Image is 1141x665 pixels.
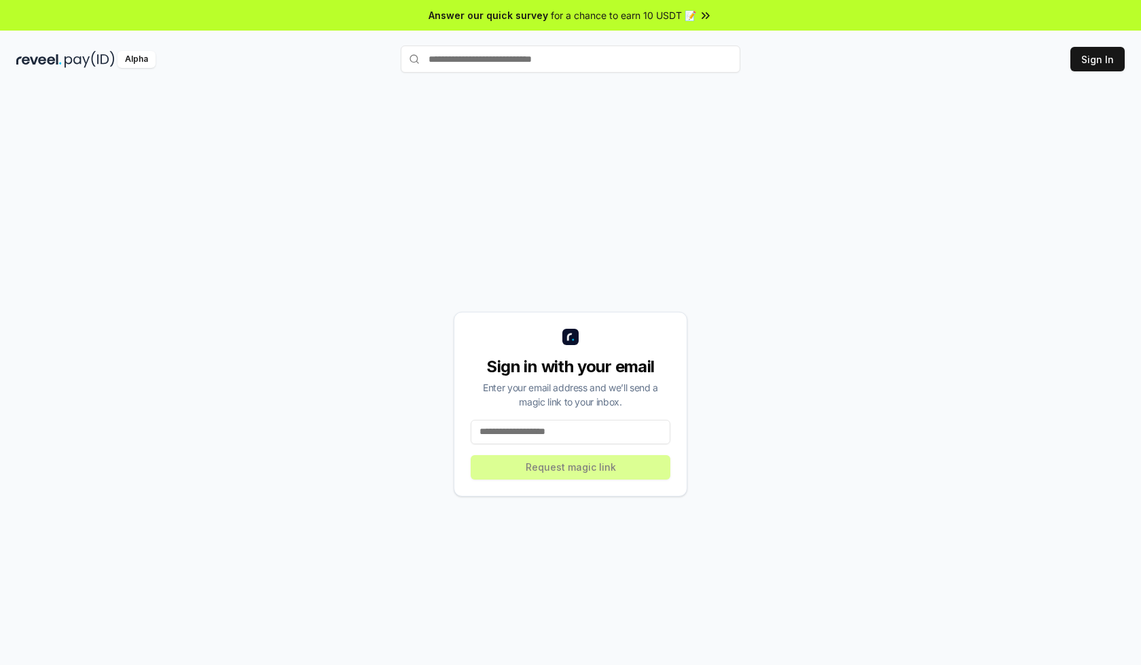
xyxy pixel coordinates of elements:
[471,356,670,378] div: Sign in with your email
[471,380,670,409] div: Enter your email address and we’ll send a magic link to your inbox.
[551,8,696,22] span: for a chance to earn 10 USDT 📝
[562,329,579,345] img: logo_small
[429,8,548,22] span: Answer our quick survey
[1070,47,1125,71] button: Sign In
[65,51,115,68] img: pay_id
[16,51,62,68] img: reveel_dark
[117,51,156,68] div: Alpha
